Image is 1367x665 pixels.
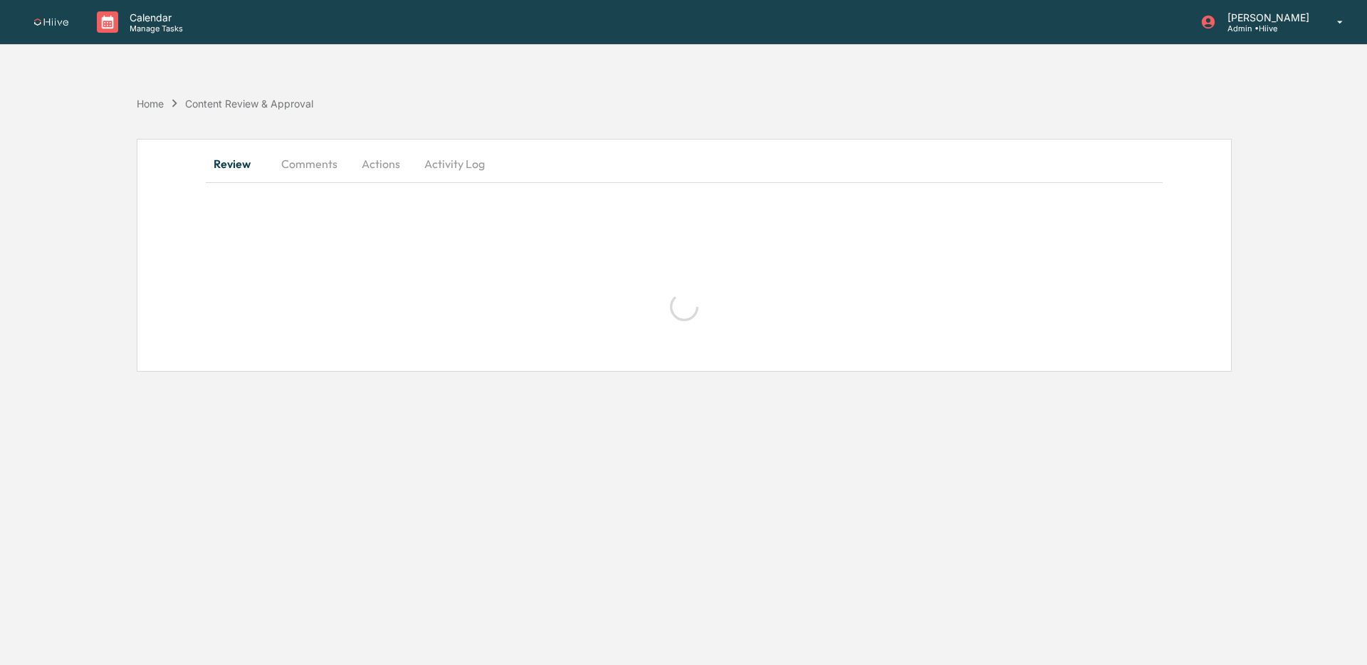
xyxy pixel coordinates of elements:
[137,98,164,110] div: Home
[206,147,270,181] button: Review
[270,147,349,181] button: Comments
[34,19,68,26] img: logo
[349,147,413,181] button: Actions
[1216,23,1316,33] p: Admin • Hiive
[206,147,1163,181] div: secondary tabs example
[118,23,190,33] p: Manage Tasks
[413,147,496,181] button: Activity Log
[185,98,313,110] div: Content Review & Approval
[1216,11,1316,23] p: [PERSON_NAME]
[118,11,190,23] p: Calendar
